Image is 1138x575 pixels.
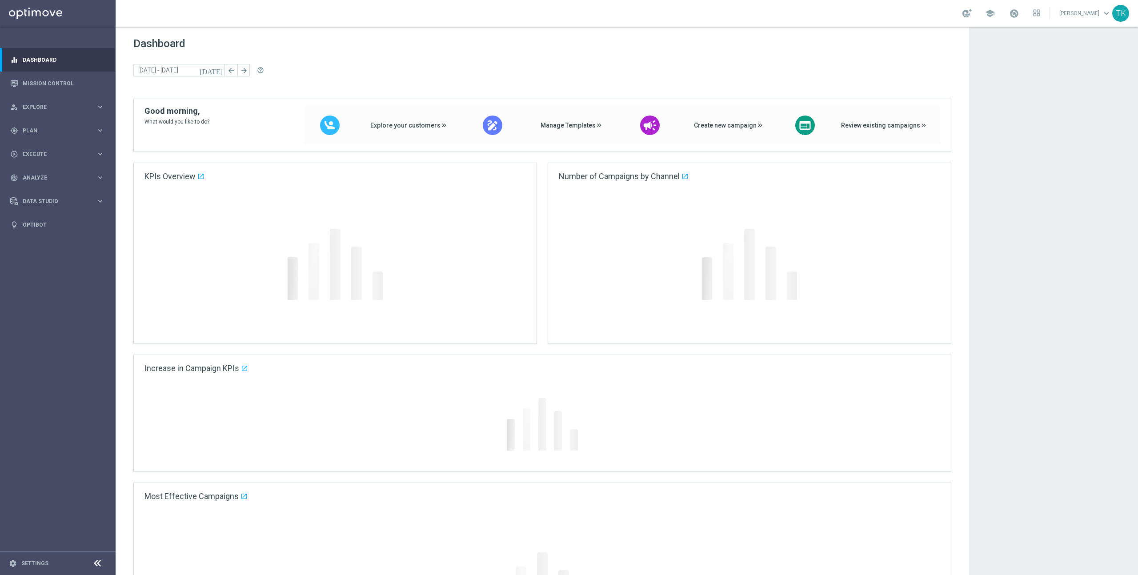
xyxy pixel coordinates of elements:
[10,221,105,228] button: lightbulb Optibot
[96,173,104,182] i: keyboard_arrow_right
[10,150,18,158] i: play_circle_outline
[21,561,48,566] a: Settings
[10,72,104,95] div: Mission Control
[96,103,104,111] i: keyboard_arrow_right
[96,150,104,158] i: keyboard_arrow_right
[10,103,96,111] div: Explore
[23,48,104,72] a: Dashboard
[10,127,96,135] div: Plan
[23,199,96,204] span: Data Studio
[10,174,18,182] i: track_changes
[23,213,104,236] a: Optibot
[23,128,96,133] span: Plan
[10,56,18,64] i: equalizer
[1112,5,1129,22] div: TK
[10,213,104,236] div: Optibot
[23,72,104,95] a: Mission Control
[1102,8,1111,18] span: keyboard_arrow_down
[10,151,105,158] button: play_circle_outline Execute keyboard_arrow_right
[10,104,105,111] button: person_search Explore keyboard_arrow_right
[10,56,105,64] button: equalizer Dashboard
[96,126,104,135] i: keyboard_arrow_right
[1058,7,1112,20] a: [PERSON_NAME]keyboard_arrow_down
[23,175,96,180] span: Analyze
[10,48,104,72] div: Dashboard
[10,80,105,87] button: Mission Control
[10,127,105,134] button: gps_fixed Plan keyboard_arrow_right
[10,103,18,111] i: person_search
[10,197,96,205] div: Data Studio
[10,221,18,229] i: lightbulb
[10,198,105,205] button: Data Studio keyboard_arrow_right
[985,8,995,18] span: school
[23,152,96,157] span: Execute
[23,104,96,110] span: Explore
[10,174,105,181] button: track_changes Analyze keyboard_arrow_right
[10,174,96,182] div: Analyze
[10,127,18,135] i: gps_fixed
[96,197,104,205] i: keyboard_arrow_right
[10,150,96,158] div: Execute
[9,559,17,567] i: settings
